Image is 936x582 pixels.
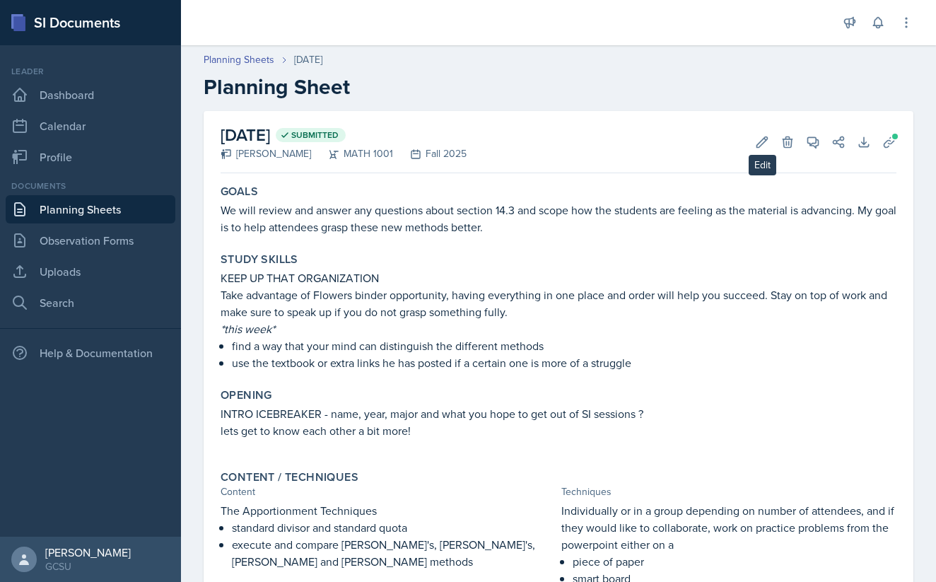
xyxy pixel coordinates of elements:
[221,269,896,286] p: KEEP UP THAT ORGANIZATION
[221,122,467,148] h2: [DATE]
[6,289,175,317] a: Search
[221,286,896,320] p: Take advantage of Flowers binder opportunity, having everything in one place and order will help ...
[561,502,896,553] p: Individually or in a group depending on number of attendees, and if they would like to collaborat...
[6,112,175,140] a: Calendar
[6,195,175,223] a: Planning Sheets
[221,185,258,199] label: Goals
[221,470,358,484] label: Content / Techniques
[221,422,896,439] p: lets get to know each other a bit more!
[749,129,775,155] button: Edit
[6,65,175,78] div: Leader
[291,129,339,141] span: Submitted
[294,52,322,67] div: [DATE]
[221,252,298,267] label: Study Skills
[45,545,131,559] div: [PERSON_NAME]
[6,143,175,171] a: Profile
[204,74,913,100] h2: Planning Sheet
[221,388,272,402] label: Opening
[45,559,131,574] div: GCSU
[232,519,556,536] p: standard divisor and standard quota
[204,52,274,67] a: Planning Sheets
[221,202,896,235] p: We will review and answer any questions about section 14.3 and scope how the students are feeling...
[221,484,556,499] div: Content
[221,502,556,519] p: The Apportionment Techniques
[232,337,896,354] p: find a way that your mind can distinguish the different methods
[6,226,175,255] a: Observation Forms
[221,321,275,337] em: *this week*
[6,180,175,192] div: Documents
[573,553,896,570] p: piece of paper
[311,146,393,161] div: MATH 1001
[6,257,175,286] a: Uploads
[232,536,556,570] p: execute and compare [PERSON_NAME]'s, [PERSON_NAME]'s, [PERSON_NAME] and [PERSON_NAME] methods
[232,354,896,371] p: use the textbook or extra links he has posted if a certain one is more of a struggle
[6,81,175,109] a: Dashboard
[561,484,896,499] div: Techniques
[221,405,896,422] p: INTRO ICEBREAKER - name, year, major and what you hope to get out of SI sessions ?
[393,146,467,161] div: Fall 2025
[6,339,175,367] div: Help & Documentation
[221,146,311,161] div: [PERSON_NAME]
